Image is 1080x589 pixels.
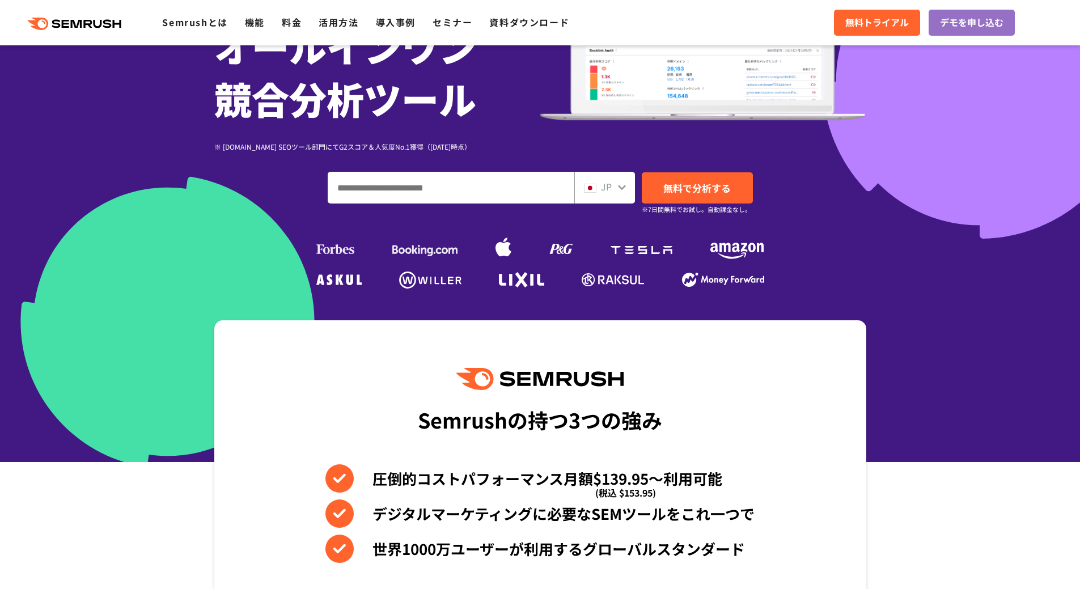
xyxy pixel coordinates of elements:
[245,15,265,29] a: 機能
[663,181,731,195] span: 無料で分析する
[642,172,753,204] a: 無料で分析する
[834,10,920,36] a: 無料トライアル
[214,20,540,124] h1: オールインワン 競合分析ツール
[433,15,472,29] a: セミナー
[319,15,358,29] a: 活用方法
[376,15,416,29] a: 導入事例
[601,180,612,193] span: JP
[940,15,1003,30] span: デモを申し込む
[595,478,656,507] span: (税込 $153.95)
[328,172,574,203] input: ドメイン、キーワードまたはURLを入力してください
[489,15,569,29] a: 資料ダウンロード
[282,15,302,29] a: 料金
[325,499,755,528] li: デジタルマーケティングに必要なSEMツールをこれ一つで
[642,204,751,215] small: ※7日間無料でお試し。自動課金なし。
[325,464,755,493] li: 圧倒的コストパフォーマンス月額$139.95〜利用可能
[418,399,662,440] div: Semrushの持つ3つの強み
[162,15,227,29] a: Semrushとは
[325,535,755,563] li: 世界1000万ユーザーが利用するグローバルスタンダード
[456,368,623,390] img: Semrush
[214,141,540,152] div: ※ [DOMAIN_NAME] SEOツール部門にてG2スコア＆人気度No.1獲得（[DATE]時点）
[929,10,1015,36] a: デモを申し込む
[845,15,909,30] span: 無料トライアル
